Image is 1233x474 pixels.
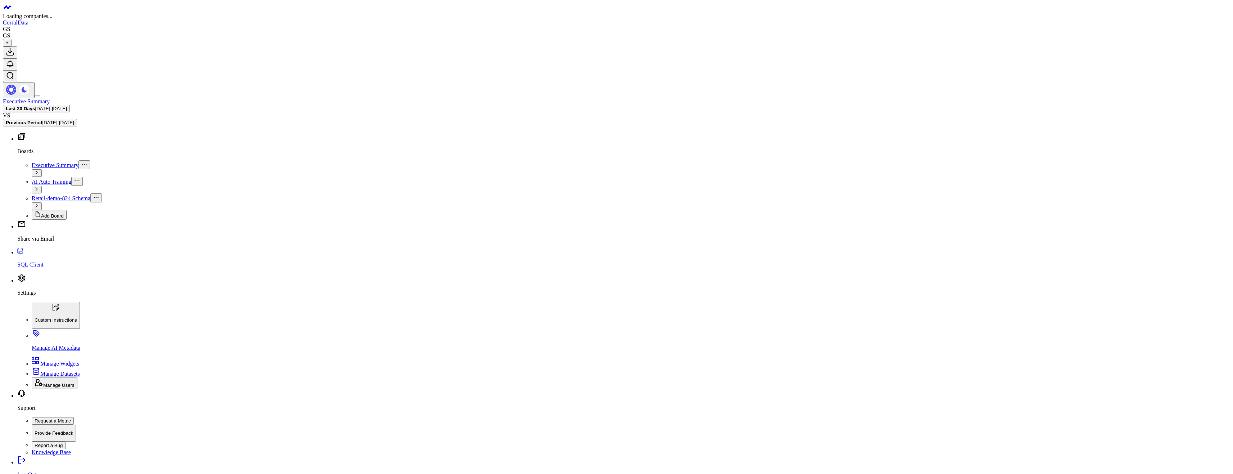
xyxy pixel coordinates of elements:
p: Custom Instructions [35,317,77,323]
span: Manage Widgets [40,361,79,367]
span: + [6,40,9,45]
span: Manage Datasets [40,371,80,377]
a: SQL Client [17,249,1230,268]
a: Executive Summary [32,162,78,168]
p: Share via Email [17,236,1230,242]
span: [DATE] - [DATE] [42,120,74,125]
button: Custom Instructions [32,302,80,329]
p: Provide Feedback [35,430,73,436]
button: Add Board [32,210,67,220]
div: VS [3,112,1230,119]
span: [DATE] - [DATE] [35,106,67,111]
button: Previous Period[DATE]-[DATE] [3,119,77,126]
button: Request a Metric [32,417,74,425]
b: Previous Period [6,120,42,125]
button: + [3,39,12,46]
span: Manage Users [43,383,75,388]
button: Report a Bug [32,442,66,449]
a: Retail-demo-824 Schema [32,195,90,201]
p: Settings [17,290,1230,296]
button: Manage Users [32,377,77,389]
a: Manage Widgets [32,361,79,367]
div: GS [3,32,10,39]
a: Manage Datasets [32,371,80,377]
a: Manage AI Metadata [32,332,1230,351]
div: GS [3,26,10,32]
div: Loading companies... [3,13,1230,19]
a: CorralData [3,19,28,26]
b: Last 30 Days [6,106,35,111]
button: Last 30 Days[DATE]-[DATE] [3,105,70,112]
a: Knowledge Base [32,449,71,455]
p: Boards [17,148,1230,155]
p: Manage AI Metadata [32,345,1230,351]
a: AI Auto Training [32,179,71,185]
button: Open search [3,70,17,82]
p: Support [17,405,1230,411]
button: Provide Feedback [32,425,76,442]
a: Executive Summary [3,98,50,104]
p: SQL Client [17,261,1230,268]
